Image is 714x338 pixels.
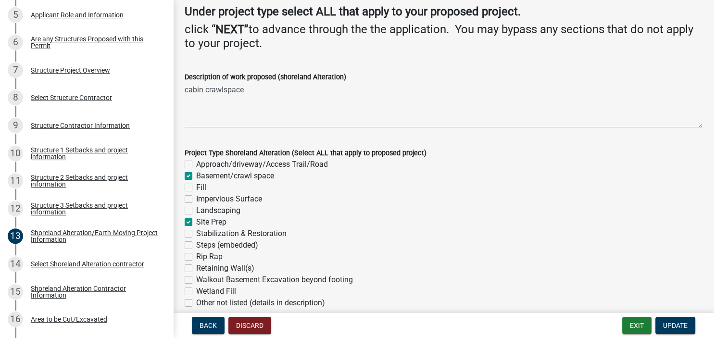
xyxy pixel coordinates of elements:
button: Back [192,317,225,334]
label: Stabilization & Restoration [196,228,287,239]
div: Select Structure Contractor [31,94,112,101]
div: Structure 2 Setbacks and project information [31,174,158,188]
div: Select Shoreland Alteration contractor [31,261,144,267]
div: 13 [8,228,23,244]
strong: Under project type select ALL that apply to your proposed project. [185,5,521,18]
div: Structure Contractor Information [31,122,130,129]
div: Structure 1 Setbacks and project information [31,147,158,160]
h4: click “ to advance through the the application. You may bypass any sections that do not apply to ... [185,23,702,50]
span: Update [663,322,688,329]
div: 16 [8,312,23,327]
div: Shoreland Alteration Contractor Information [31,285,158,299]
div: 8 [8,90,23,105]
label: Basement/crawl space [196,170,274,182]
div: 7 [8,63,23,78]
label: Landscaping [196,205,240,216]
div: 12 [8,201,23,216]
div: Area to be Cut/Excavated [31,316,107,323]
label: Approach/driveway/Access Trail/Road [196,159,328,170]
span: Back [200,322,217,329]
label: Retaining Wall(s) [196,263,254,274]
div: Shoreland Alteration/Earth-Moving Project Information [31,229,158,243]
div: Structure Project Overview [31,67,110,74]
label: Steps (embedded) [196,239,258,251]
div: 6 [8,35,23,50]
div: 9 [8,118,23,133]
button: Discard [228,317,271,334]
label: Description of work proposed (shoreland Alteration) [185,74,346,81]
label: Other not listed (details in description) [196,297,325,309]
div: 5 [8,7,23,23]
label: Walkout Basement Excavation beyond footing [196,274,353,286]
label: Impervious Surface [196,193,262,205]
div: 11 [8,173,23,188]
label: Site Prep [196,216,226,228]
div: Structure 3 Setbacks and project information [31,202,158,215]
div: Are any Structures Proposed with this Permit [31,36,158,49]
label: Wetland Fill [196,286,236,297]
div: 10 [8,146,23,161]
div: Applicant Role and Information [31,12,124,18]
button: Update [655,317,695,334]
label: Fill [196,182,206,193]
label: Project Type Shoreland Alteration (Select ALL that apply to proposed project) [185,150,426,157]
div: 15 [8,284,23,300]
div: 14 [8,256,23,272]
strong: NEXT” [215,23,249,36]
label: Rip Rap [196,251,223,263]
button: Exit [622,317,651,334]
